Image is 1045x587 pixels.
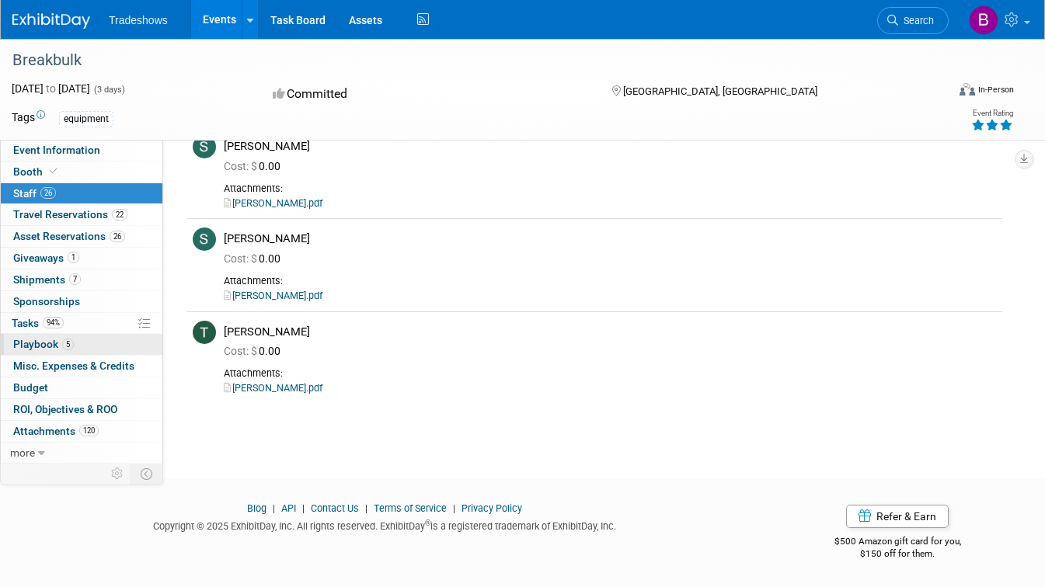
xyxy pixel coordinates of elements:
img: Format-Inperson.png [960,83,975,96]
a: Asset Reservations26 [1,226,162,247]
td: Toggle Event Tabs [131,464,163,484]
span: Asset Reservations [13,230,125,242]
img: S.jpg [193,228,216,251]
span: 120 [79,425,99,436]
div: Copyright © 2025 ExhibitDay, Inc. All rights reserved. ExhibitDay is a registered trademark of Ex... [12,516,758,533]
div: equipment [59,111,113,127]
a: [PERSON_NAME].pdf [224,290,322,301]
a: Refer & Earn [846,505,949,528]
span: Tasks [12,317,64,329]
a: Travel Reservations22 [1,204,162,225]
span: Sponsorships [13,295,80,307]
div: Attachments: [224,367,996,380]
div: Attachments: [224,182,996,195]
div: [PERSON_NAME] [224,231,996,246]
div: Committed [268,81,587,108]
div: Event Format [866,81,1014,104]
span: | [361,502,371,514]
div: $500 Amazon gift card for you, [781,525,1014,561]
span: ROI, Objectives & ROO [13,403,117,415]
span: Search [898,15,934,26]
span: Misc. Expenses & Credits [13,359,134,372]
a: Shipments7 [1,269,162,290]
a: Sponsorships [1,291,162,312]
div: Event Rating [971,109,1013,117]
span: Booth [13,165,61,178]
span: | [269,502,279,514]
i: Booth reservation complete [50,167,57,175]
a: Privacy Policy [462,502,522,514]
a: Attachments120 [1,421,162,442]
span: 0.00 [224,345,287,357]
span: Cost: $ [224,252,259,265]
a: Budget [1,377,162,398]
span: 5 [62,339,74,350]
div: [PERSON_NAME] [224,325,996,339]
a: [PERSON_NAME].pdf [224,197,322,209]
span: 26 [40,187,56,199]
span: 94% [43,317,64,328]
a: more [1,443,162,464]
a: Tasks94% [1,313,162,334]
div: Breakbulk [7,47,928,75]
span: 22 [112,209,127,221]
span: Budget [13,381,48,394]
a: Event Information [1,140,162,161]
a: Giveaways1 [1,248,162,269]
span: (3 days) [92,85,125,95]
span: | [298,502,308,514]
div: [PERSON_NAME] [224,139,996,154]
span: Cost: $ [224,345,259,357]
span: Tradeshows [109,14,168,26]
a: Search [877,7,949,34]
a: [PERSON_NAME].pdf [224,382,322,394]
span: 0.00 [224,160,287,172]
img: ExhibitDay [12,13,90,29]
a: API [281,502,296,514]
img: Benjamin Hecht [969,5,998,35]
span: 1 [68,252,79,263]
a: Playbook5 [1,334,162,355]
sup: ® [425,519,430,527]
span: Playbook [13,338,74,350]
span: Shipments [13,273,81,286]
span: Giveaways [13,252,79,264]
span: Travel Reservations [13,208,127,221]
a: Contact Us [311,502,359,514]
span: Cost: $ [224,160,259,172]
img: S.jpg [193,135,216,158]
span: | [449,502,459,514]
div: In-Person [977,84,1014,96]
a: ROI, Objectives & ROO [1,399,162,420]
span: 26 [110,231,125,242]
span: [DATE] [DATE] [12,82,90,95]
td: Personalize Event Tab Strip [104,464,131,484]
span: to [44,82,58,95]
div: Attachments: [224,275,996,287]
a: Misc. Expenses & Credits [1,356,162,377]
span: [GEOGRAPHIC_DATA], [GEOGRAPHIC_DATA] [623,85,817,97]
span: Attachments [13,425,99,437]
span: Event Information [13,144,100,156]
span: Staff [13,187,56,200]
a: Terms of Service [374,502,447,514]
span: 0.00 [224,252,287,265]
td: Tags [12,109,45,127]
span: 7 [69,273,81,285]
a: Staff26 [1,183,162,204]
a: Blog [247,502,266,514]
img: T.jpg [193,321,216,344]
span: more [10,446,35,459]
div: $150 off for them. [781,547,1014,561]
a: Booth [1,162,162,182]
